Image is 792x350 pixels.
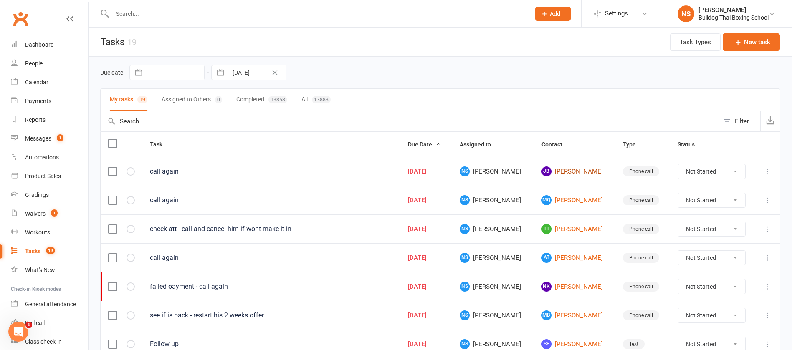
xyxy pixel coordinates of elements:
[408,139,441,149] button: Due Date
[25,79,48,86] div: Calendar
[268,68,282,78] button: Clear Date
[150,141,172,148] span: Task
[25,116,46,123] div: Reports
[57,134,63,141] span: 1
[25,135,51,142] div: Messages
[541,253,608,263] a: AT[PERSON_NAME]
[25,322,32,328] span: 1
[460,282,470,292] span: NS
[698,14,769,21] div: Bulldog Thai Boxing School
[460,195,470,205] span: NS
[541,166,552,176] span: JB
[11,148,88,167] a: Automations
[460,224,470,234] span: NS
[236,89,287,111] button: Completed13858
[110,8,524,20] input: Search...
[268,96,287,103] div: 13858
[10,8,31,29] a: Clubworx
[11,186,88,204] a: Gradings
[541,310,552,320] span: MB
[678,5,694,22] div: NS
[541,339,552,349] span: SF
[535,7,571,21] button: Add
[541,139,572,149] button: Contact
[678,141,704,148] span: Status
[127,37,137,47] div: 19
[150,254,393,262] div: call again
[623,339,645,349] div: Text
[25,191,49,198] div: Gradings
[150,139,172,149] button: Task
[550,10,560,17] span: Add
[735,116,749,126] div: Filter
[623,224,659,234] div: Phone call
[150,225,393,233] div: check att - call and cancel him if wont make it in
[312,96,331,103] div: 13883
[698,6,769,14] div: [PERSON_NAME]
[11,92,88,111] a: Payments
[25,248,40,254] div: Tasks
[25,41,54,48] div: Dashboard
[11,242,88,261] a: Tasks 19
[25,60,43,67] div: People
[301,89,331,111] button: All13883
[8,322,28,342] iframe: Intercom live chat
[101,111,719,131] input: Search
[719,111,760,131] button: Filter
[408,341,445,348] div: [DATE]
[46,247,55,254] span: 19
[51,209,58,217] span: 1
[11,314,88,332] a: Roll call
[11,129,88,148] a: Messages 1
[25,338,62,345] div: Class check-in
[25,154,59,161] div: Automations
[408,254,445,262] div: [DATE]
[408,168,445,175] div: [DATE]
[623,141,645,148] span: Type
[408,226,445,233] div: [DATE]
[623,195,659,205] div: Phone call
[460,253,470,263] span: NS
[541,195,608,205] a: MQ[PERSON_NAME]
[541,195,552,205] span: MQ
[110,89,147,111] button: My tasks19
[89,28,137,56] h1: Tasks
[25,229,50,236] div: Workouts
[541,282,552,292] span: NK
[541,282,608,292] a: NK[PERSON_NAME]
[150,196,393,204] div: call again
[137,96,147,103] div: 19
[678,139,704,149] button: Status
[11,54,88,73] a: People
[623,310,659,320] div: Phone call
[150,340,393,348] div: Follow up
[11,295,88,314] a: General attendance kiosk mode
[150,167,393,176] div: call again
[623,139,645,149] button: Type
[162,89,222,111] button: Assigned to Others0
[460,139,500,149] button: Assigned to
[541,224,608,234] a: TT[PERSON_NAME]
[460,282,526,292] span: [PERSON_NAME]
[460,224,526,234] span: [PERSON_NAME]
[460,253,526,263] span: [PERSON_NAME]
[408,283,445,290] div: [DATE]
[150,311,393,320] div: see if is back - restart his 2 weeks offer
[25,301,76,307] div: General attendance
[25,210,46,217] div: Waivers
[408,141,441,148] span: Due Date
[605,4,628,23] span: Settings
[460,310,470,320] span: NS
[723,33,780,51] button: New task
[623,282,659,292] div: Phone call
[11,111,88,129] a: Reports
[541,224,552,234] span: TT
[25,320,45,326] div: Roll call
[11,223,88,242] a: Workouts
[25,98,51,104] div: Payments
[11,167,88,186] a: Product Sales
[150,282,393,291] div: failed oayment - call again
[670,33,721,51] button: Task Types
[541,141,572,148] span: Contact
[11,35,88,54] a: Dashboard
